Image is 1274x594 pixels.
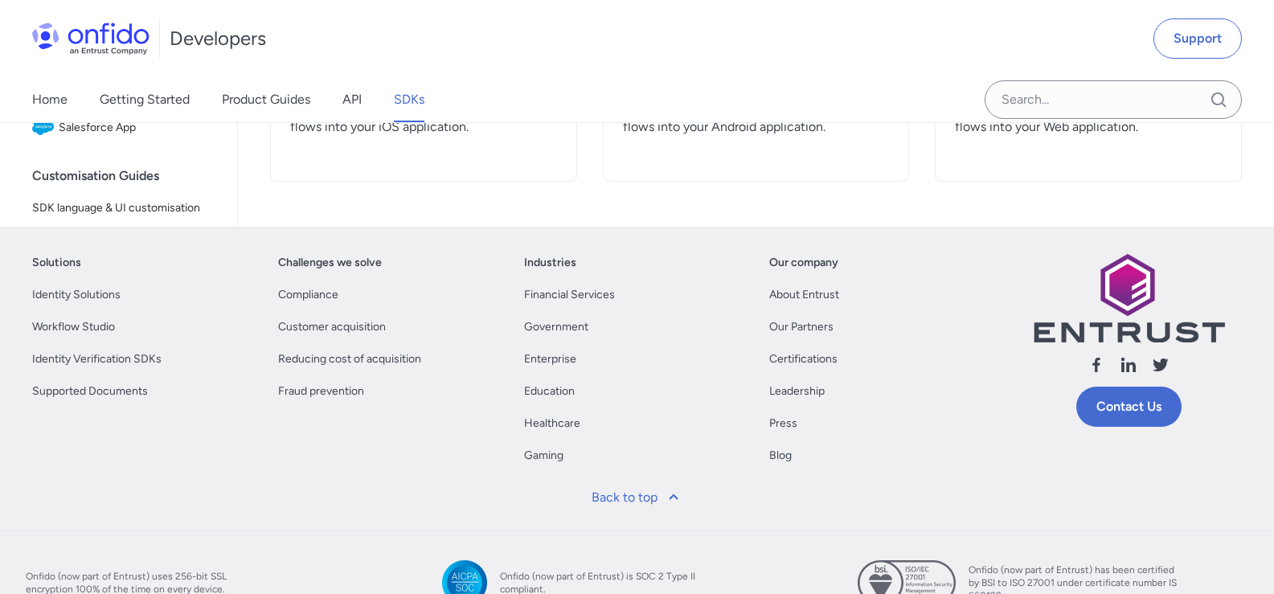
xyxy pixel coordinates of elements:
[170,26,266,51] h1: Developers
[32,117,59,139] img: IconSalesforce App
[1151,355,1170,380] a: Follow us X (Twitter)
[278,253,382,272] a: Challenges we solve
[32,199,218,218] span: SDK language & UI customisation
[26,110,224,145] a: IconSalesforce AppSalesforce App
[100,77,190,122] a: Getting Started
[32,350,162,369] a: Identity Verification SDKs
[32,317,115,337] a: Workflow Studio
[278,317,386,337] a: Customer acquisition
[524,285,615,305] a: Financial Services
[32,382,148,401] a: Supported Documents
[769,414,797,433] a: Press
[524,253,576,272] a: Industries
[524,317,588,337] a: Government
[394,77,424,122] a: SDKs
[1087,355,1106,375] svg: Follow us facebook
[1153,18,1242,59] a: Support
[32,285,121,305] a: Identity Solutions
[278,382,364,401] a: Fraud prevention
[32,77,68,122] a: Home
[582,478,693,517] a: Back to top
[524,350,576,369] a: Enterprise
[769,350,838,369] a: Certifications
[342,77,362,122] a: API
[524,382,575,401] a: Education
[32,253,81,272] a: Solutions
[769,446,792,465] a: Blog
[1119,355,1138,375] svg: Follow us linkedin
[1087,355,1106,380] a: Follow us facebook
[32,160,231,192] div: Customisation Guides
[278,350,421,369] a: Reducing cost of acquisition
[769,253,838,272] a: Our company
[222,77,310,122] a: Product Guides
[59,117,218,139] span: Salesforce App
[26,226,224,258] a: Web SDK UI templates guide
[1119,355,1138,380] a: Follow us linkedin
[26,192,224,224] a: SDK language & UI customisation
[769,317,834,337] a: Our Partners
[278,285,338,305] a: Compliance
[769,382,825,401] a: Leadership
[524,414,580,433] a: Healthcare
[1076,387,1182,427] a: Contact Us
[985,80,1242,119] input: Onfido search input field
[769,285,839,305] a: About Entrust
[32,23,150,55] img: Onfido Logo
[1151,355,1170,375] svg: Follow us X (Twitter)
[524,446,563,465] a: Gaming
[1032,253,1225,342] img: Entrust logo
